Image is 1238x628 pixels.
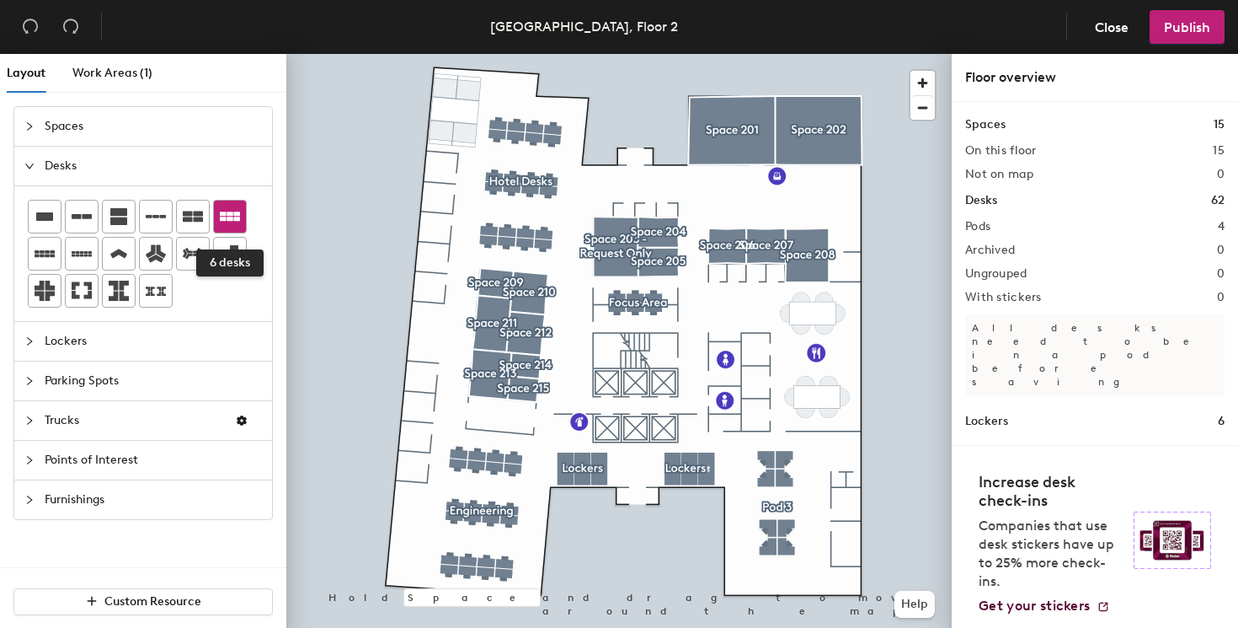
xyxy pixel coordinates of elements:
span: Lockers [45,322,262,361]
a: Get your stickers [979,598,1110,615]
h2: Pods [965,220,990,233]
span: Layout [7,66,45,80]
h1: 15 [1214,115,1225,134]
button: Close [1081,10,1143,44]
span: collapsed [24,376,35,386]
h2: 0 [1217,291,1225,304]
span: Furnishings [45,480,262,519]
button: Undo (⌘ + Z) [13,10,47,44]
span: expanded [24,161,35,171]
span: Work Areas (1) [72,66,152,80]
span: Points of Interest [45,441,262,480]
span: Close [1095,19,1129,35]
h2: Ungrouped [965,267,1027,281]
h2: 4 [1218,220,1225,233]
h2: 0 [1217,267,1225,281]
span: Spaces [45,107,262,146]
h1: Desks [965,191,997,210]
h1: Spaces [965,115,1006,134]
span: collapsed [24,455,35,465]
div: [GEOGRAPHIC_DATA], Floor 2 [490,16,678,37]
p: All desks need to be in a pod before saving [965,314,1225,395]
span: Trucks [45,401,221,440]
h2: 15 [1213,144,1225,158]
div: Floor overview [965,67,1225,88]
h1: 0 [1217,441,1225,459]
span: Custom Resource [104,594,201,609]
img: Sticker logo [1134,512,1211,569]
h1: 62 [1211,191,1225,210]
h4: Increase desk check-ins [979,473,1123,510]
span: Parking Spots [45,362,262,400]
h1: Lockers [965,412,1008,431]
span: Get your stickers [979,598,1090,614]
h2: With stickers [965,291,1042,304]
h2: 0 [1217,168,1225,181]
span: undo [22,18,39,35]
h1: 6 [1218,412,1225,431]
button: Custom Resource [13,588,273,615]
button: Redo (⌘ + ⇧ + Z) [54,10,88,44]
span: collapsed [24,495,35,505]
span: collapsed [24,416,35,426]
button: 6 desks [213,200,247,233]
p: Companies that use desk stickers have up to 25% more check-ins. [979,517,1123,591]
h2: 0 [1217,244,1225,257]
h2: Not on map [965,168,1033,181]
h1: Parking spots [965,441,1042,459]
button: Publish [1150,10,1225,44]
span: collapsed [24,121,35,132]
span: Desks [45,147,262,185]
span: Publish [1164,19,1210,35]
button: Help [894,591,935,618]
span: collapsed [24,336,35,346]
h2: Archived [965,244,1015,257]
h2: On this floor [965,144,1037,158]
